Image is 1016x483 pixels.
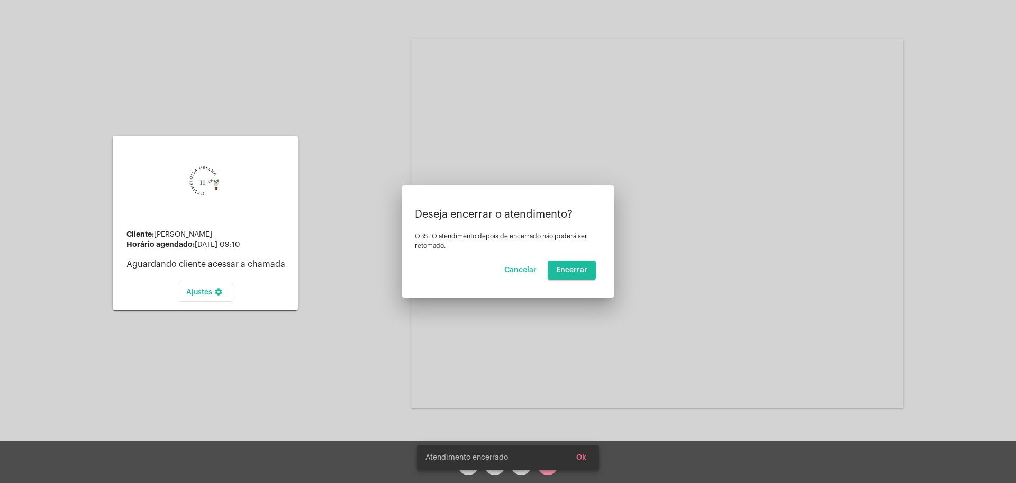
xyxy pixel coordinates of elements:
[212,288,225,300] mat-icon: settings
[126,260,289,269] p: Aguardando cliente acessar a chamada
[576,454,586,461] span: Ok
[186,289,225,296] span: Ajustes
[556,266,587,274] span: Encerrar
[504,266,537,274] span: Cancelar
[548,261,596,280] button: Encerrar
[425,452,508,463] span: Atendimento encerrado
[126,240,289,249] div: [DATE] 09:10
[126,240,195,248] strong: Horário agendado:
[415,233,587,249] span: OBS: O atendimento depois de encerrado não poderá ser retomado.
[168,149,242,223] img: 0d939d3e-dcd2-0964-4adc-7f8e0d1a206f.png
[415,209,601,220] p: Deseja encerrar o atendimento?
[126,230,289,239] div: [PERSON_NAME]
[126,230,154,238] strong: Cliente:
[496,261,545,280] button: Cancelar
